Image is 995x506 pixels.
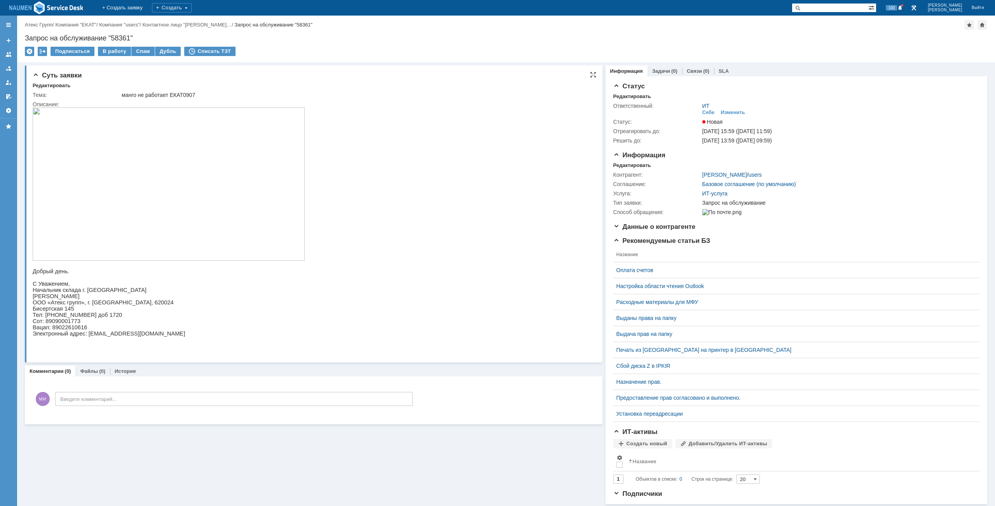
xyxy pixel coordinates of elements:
[703,68,709,74] div: (0)
[613,93,651,100] div: Редактировать
[616,283,970,289] a: Настройка области чтения Outlook
[965,20,974,30] div: Добавить в избранное
[25,34,987,42] div: Запрос на обслуживание "58361"
[613,119,701,125] div: Статус:
[80,368,98,374] a: Файлы
[2,76,15,89] a: Мои заявки
[719,68,729,74] a: SLA
[613,128,701,134] div: Отреагировать до:
[613,428,658,436] span: ИТ-активы
[909,3,918,12] a: Перейти в интерфейс администратора
[65,368,71,374] div: (0)
[38,47,47,56] div: Работа с массовостью
[33,101,590,107] div: Описание:
[99,22,142,28] div: /
[590,72,596,78] div: На всю страницу
[616,347,970,353] a: Печать из [GEOGRAPHIC_DATA] на принтер в [GEOGRAPHIC_DATA]
[2,48,15,61] a: Заявки на командах
[616,315,970,321] a: Выданы права на папку
[616,395,970,401] a: Предоставление прав согласовано и выполнено.
[702,103,710,109] a: ИТ
[30,368,64,374] a: Комментарии
[2,90,15,103] a: Мои согласования
[616,363,970,369] a: Сбой диска Z в IPKIR
[749,172,762,178] a: users
[928,8,962,12] span: [PERSON_NAME]
[143,22,235,28] div: /
[702,172,762,178] div: /
[613,162,651,169] div: Редактировать
[613,237,710,244] span: Рекомендуемые статьи БЗ
[9,1,84,15] img: Ad3g3kIAYj9CAAAAAElFTkSuQmCC
[679,474,682,484] div: 0
[613,181,701,187] div: Соглашение:
[616,455,623,461] span: Настройки
[25,22,56,28] div: /
[99,368,105,374] div: (0)
[56,22,99,28] div: /
[613,103,701,109] div: Ответственный:
[99,22,140,28] a: Компания "users"
[33,72,82,79] span: Суть заявки
[702,109,715,116] div: Себе
[613,200,701,206] div: Тип заявки:
[613,209,701,215] div: Способ обращения:
[613,190,701,197] div: Услуга:
[702,119,723,125] span: Новая
[702,209,742,215] img: По почте.png
[671,68,677,74] div: (0)
[636,474,733,484] i: Строк на странице:
[702,200,974,206] div: Запрос на обслуживание
[610,68,643,74] a: Информация
[613,247,973,262] th: Название
[56,22,96,28] a: Компания "EKAT"
[613,490,662,497] span: Подписчики
[33,83,70,89] div: Редактировать
[702,172,747,178] a: [PERSON_NAME]
[152,3,192,12] div: Создать
[2,34,15,47] a: Создать заявку
[978,20,987,30] div: Сделать домашней страницей
[702,181,796,187] a: Базовое соглашение (по умолчанию)
[115,368,136,374] a: История
[626,452,973,471] th: Название
[886,5,897,11] span: 100
[613,151,665,159] span: Информация
[636,476,677,482] span: Объектов в списке:
[613,137,701,144] div: Решить до:
[616,331,970,337] a: Выдача прав на папку
[2,104,15,117] a: Настройки
[36,392,50,406] span: МИ
[702,190,728,197] a: ИТ-услуга
[25,22,52,28] a: Атекс Групп
[868,4,876,11] span: Расширенный поиск
[25,47,34,56] div: Удалить
[9,1,84,15] a: Перейти на домашнюю страницу
[122,92,589,98] div: манго не работает ЕКАТ0907
[143,22,232,28] a: Контактное лицо "[PERSON_NAME]…
[652,68,670,74] a: Задачи
[613,83,645,90] span: Статус
[616,379,970,385] a: Назначение прав.
[721,109,745,116] div: Изменить
[613,223,696,230] span: Данные о контрагенте
[928,3,962,8] span: [PERSON_NAME]
[616,299,970,305] a: Расходные материалы для МФУ
[616,411,970,417] a: Установка переадресации
[616,267,970,273] a: Оплата счетов
[234,22,312,28] div: Запрос на обслуживание "58361"
[633,459,656,464] div: Название
[687,68,702,74] a: Связи
[613,172,701,178] div: Контрагент:
[702,128,772,134] span: [DATE] 15:59 ([DATE] 11:59)
[702,137,772,144] span: [DATE] 13:59 ([DATE] 09:59)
